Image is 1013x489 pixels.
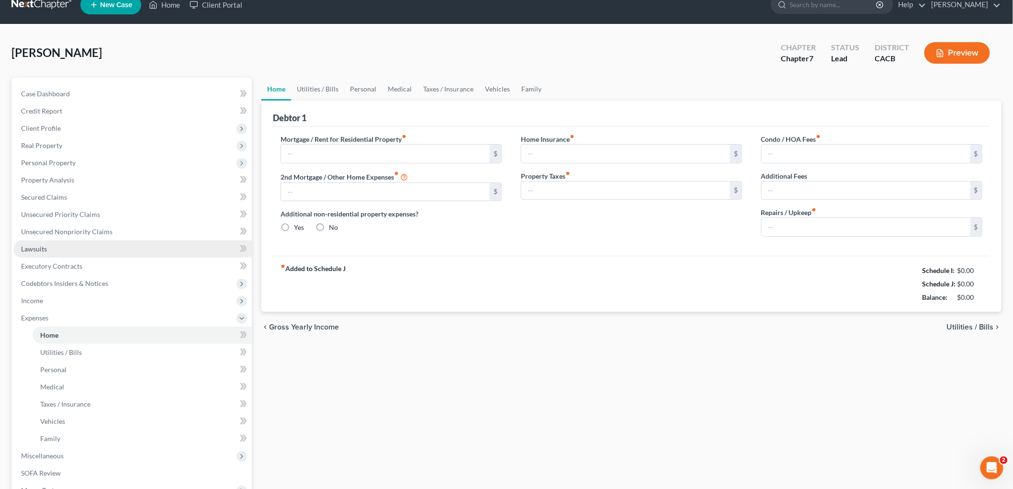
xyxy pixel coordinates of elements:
a: Medical [382,78,417,101]
label: Additional non-residential property expenses? [281,209,502,219]
span: Personal [40,365,67,374]
a: Executory Contracts [13,258,252,275]
span: Property Analysis [21,176,74,184]
div: $ [970,218,982,236]
iframe: Intercom live chat [980,456,1003,479]
span: Family [40,434,60,443]
span: Unsecured Nonpriority Claims [21,227,113,236]
label: Additional Fees [761,171,808,181]
span: Real Property [21,141,62,149]
label: Repairs / Upkeep [761,207,817,217]
span: Gross Yearly Income [269,323,339,331]
div: $ [730,145,742,163]
i: fiber_manual_record [394,171,399,176]
div: $ [490,183,501,201]
a: Property Analysis [13,171,252,189]
span: Miscellaneous [21,452,64,460]
div: $ [970,145,982,163]
label: 2nd Mortgage / Other Home Expenses [281,171,408,182]
div: Debtor 1 [273,112,306,124]
div: $0.00 [957,266,983,275]
a: Utilities / Bills [291,78,344,101]
a: Medical [33,378,252,396]
strong: Balance: [923,293,948,301]
a: SOFA Review [13,465,252,482]
i: fiber_manual_record [816,134,821,139]
span: Utilities / Bills [40,348,82,356]
a: Personal [344,78,382,101]
a: Home [33,327,252,344]
i: fiber_manual_record [402,134,406,139]
a: Credit Report [13,102,252,120]
span: Unsecured Priority Claims [21,210,100,218]
label: Home Insurance [521,134,574,144]
a: Taxes / Insurance [33,396,252,413]
span: Expenses [21,314,48,322]
div: $ [730,182,742,200]
input: -- [521,182,730,200]
label: Yes [294,223,304,232]
label: Property Taxes [521,171,570,181]
div: Lead [831,53,859,64]
span: Client Profile [21,124,61,132]
input: -- [762,145,970,163]
input: -- [281,145,490,163]
a: Secured Claims [13,189,252,206]
span: [PERSON_NAME] [11,45,102,59]
span: Lawsuits [21,245,47,253]
strong: Schedule J: [923,280,956,288]
a: Vehicles [479,78,516,101]
i: fiber_manual_record [565,171,570,176]
label: No [329,223,338,232]
a: Family [33,430,252,447]
a: Taxes / Insurance [417,78,479,101]
a: Personal [33,361,252,378]
a: Unsecured Nonpriority Claims [13,223,252,240]
i: fiber_manual_record [812,207,817,212]
a: Lawsuits [13,240,252,258]
input: -- [762,218,970,236]
label: Mortgage / Rent for Residential Property [281,134,406,144]
div: District [875,42,909,53]
span: Case Dashboard [21,90,70,98]
strong: Schedule I: [923,266,955,274]
input: -- [762,182,970,200]
button: Utilities / Bills chevron_right [947,323,1002,331]
span: SOFA Review [21,469,61,477]
strong: Added to Schedule J [281,264,346,304]
div: CACB [875,53,909,64]
a: Case Dashboard [13,85,252,102]
span: Medical [40,383,64,391]
span: Home [40,331,58,339]
button: chevron_left Gross Yearly Income [261,323,339,331]
span: Taxes / Insurance [40,400,90,408]
a: Home [261,78,291,101]
span: Secured Claims [21,193,67,201]
span: 2 [1000,456,1008,464]
div: Chapter [781,42,816,53]
i: chevron_left [261,323,269,331]
i: fiber_manual_record [281,264,285,269]
span: Personal Property [21,159,76,167]
i: fiber_manual_record [570,134,574,139]
input: -- [521,145,730,163]
span: 7 [809,54,813,63]
a: Vehicles [33,413,252,430]
span: Vehicles [40,417,65,425]
input: -- [281,183,490,201]
div: Status [831,42,859,53]
div: $0.00 [957,279,983,289]
span: Income [21,296,43,305]
div: $ [970,182,982,200]
div: $ [490,145,501,163]
span: Codebtors Insiders & Notices [21,279,108,287]
div: Chapter [781,53,816,64]
span: New Case [100,1,132,9]
button: Preview [924,42,990,64]
a: Utilities / Bills [33,344,252,361]
div: $0.00 [957,293,983,302]
label: Condo / HOA Fees [761,134,821,144]
a: Unsecured Priority Claims [13,206,252,223]
span: Credit Report [21,107,62,115]
a: Family [516,78,547,101]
